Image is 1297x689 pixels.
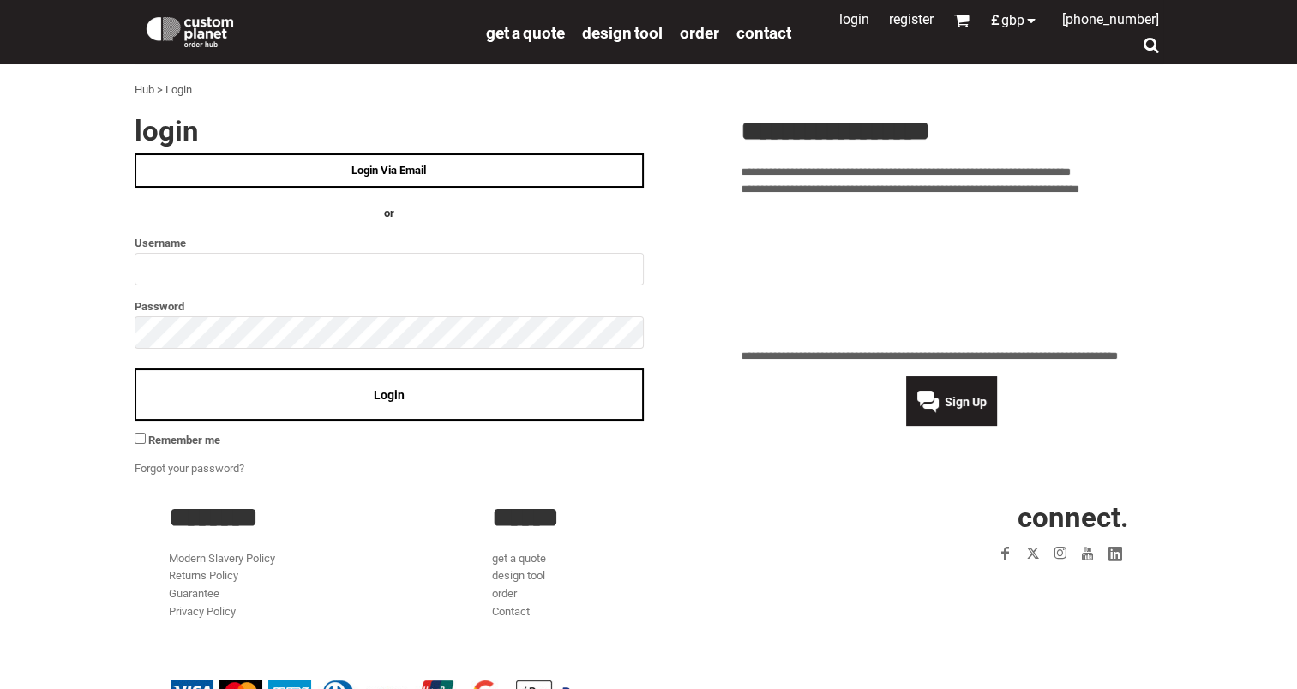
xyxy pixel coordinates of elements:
a: Contact [736,22,791,42]
label: Username [135,233,644,253]
a: design tool [582,22,663,42]
span: Login [374,388,405,402]
h2: CONNECT. [815,503,1128,531]
input: Remember me [135,433,146,444]
div: > [157,81,163,99]
label: Password [135,297,644,316]
a: get a quote [486,22,565,42]
a: Privacy Policy [169,605,236,618]
span: £ [991,14,1001,27]
a: design tool [492,569,545,582]
a: Hub [135,83,154,96]
a: Login [839,11,869,27]
a: Custom Planet [135,4,477,56]
span: GBP [1001,14,1024,27]
a: Register [889,11,934,27]
a: Guarantee [169,587,219,600]
a: Returns Policy [169,569,238,582]
div: Login [165,81,192,99]
span: Login Via Email [351,164,426,177]
iframe: Customer reviews powered by Trustpilot [741,209,1163,338]
span: Remember me [148,434,220,446]
a: Modern Slavery Policy [169,552,275,565]
a: order [680,22,719,42]
a: get a quote [492,552,546,565]
img: Custom Planet [143,13,237,47]
iframe: Customer reviews powered by Trustpilot [892,578,1128,598]
span: order [680,23,719,43]
a: Forgot your password? [135,462,244,475]
span: design tool [582,23,663,43]
a: Contact [492,605,530,618]
span: Sign Up [945,395,987,409]
a: order [492,587,517,600]
h2: Login [135,117,644,145]
h4: OR [135,205,644,223]
a: Login Via Email [135,153,644,188]
span: Contact [736,23,791,43]
span: [PHONE_NUMBER] [1062,11,1159,27]
span: get a quote [486,23,565,43]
